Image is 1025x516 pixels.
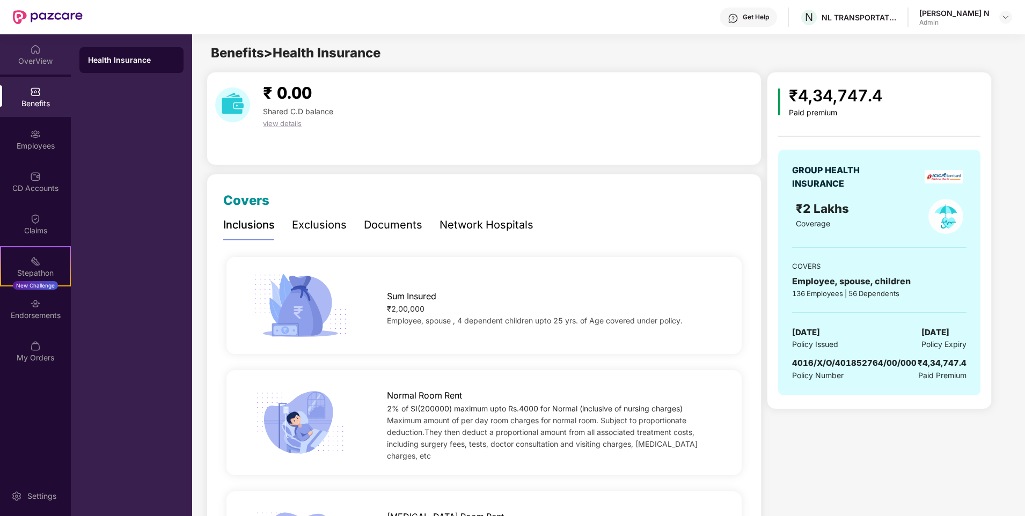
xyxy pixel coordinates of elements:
[387,290,436,303] span: Sum Insured
[918,357,967,370] div: ₹4,34,747.4
[792,288,967,299] div: 136 Employees | 56 Dependents
[215,87,250,122] img: download
[1001,13,1010,21] img: svg+xml;base64,PHN2ZyBpZD0iRHJvcGRvd24tMzJ4MzIiIHhtbG5zPSJodHRwOi8vd3d3LnczLm9yZy8yMDAwL3N2ZyIgd2...
[30,86,41,97] img: svg+xml;base64,PHN2ZyBpZD0iQmVuZWZpdHMiIHhtbG5zPSJodHRwOi8vd3d3LnczLm9yZy8yMDAwL3N2ZyIgd2lkdGg9Ij...
[743,13,769,21] div: Get Help
[928,199,963,234] img: policyIcon
[223,193,269,208] span: Covers
[263,119,302,128] span: view details
[250,270,351,341] img: icon
[919,18,990,27] div: Admin
[805,11,813,24] span: N
[921,326,949,339] span: [DATE]
[30,44,41,55] img: svg+xml;base64,PHN2ZyBpZD0iSG9tZSIgeG1sbnM9Imh0dHA6Ly93d3cudzMub3JnLzIwMDAvc3ZnIiB3aWR0aD0iMjAiIG...
[728,13,738,24] img: svg+xml;base64,PHN2ZyBpZD0iSGVscC0zMngzMiIgeG1sbnM9Imh0dHA6Ly93d3cudzMub3JnLzIwMDAvc3ZnIiB3aWR0aD...
[919,8,990,18] div: [PERSON_NAME] N
[792,338,838,350] span: Policy Issued
[921,338,967,350] span: Policy Expiry
[30,171,41,182] img: svg+xml;base64,PHN2ZyBpZD0iQ0RfQWNjb3VudHMiIGRhdGEtbmFtZT0iQ0QgQWNjb3VudHMiIHhtbG5zPSJodHRwOi8vd3...
[792,164,886,190] div: GROUP HEALTH INSURANCE
[13,281,58,290] div: New Challenge
[387,416,698,460] span: Maximum amount of per day room charges for normal room. Subject to proportionate deduction.They t...
[364,217,422,233] div: Documents
[918,370,967,381] span: Paid Premium
[796,201,852,216] span: ₹2 Lakhs
[223,217,275,233] div: Inclusions
[263,83,312,102] span: ₹ 0.00
[387,403,719,415] div: 2% of SI(200000) maximum upto Rs.4000 for Normal (inclusive of nursing charges)
[792,371,844,380] span: Policy Number
[292,217,347,233] div: Exclusions
[30,129,41,139] img: svg+xml;base64,PHN2ZyBpZD0iRW1wbG95ZWVzIiB4bWxucz0iaHR0cDovL3d3dy53My5vcmcvMjAwMC9zdmciIHdpZHRoPS...
[792,261,967,271] div: COVERS
[792,326,820,339] span: [DATE]
[792,358,917,368] span: 4016/X/O/401852764/00/000
[792,275,967,288] div: Employee, spouse, children
[387,389,462,402] span: Normal Room Rent
[789,108,882,117] div: Paid premium
[789,83,882,108] div: ₹4,34,747.4
[88,55,175,65] div: Health Insurance
[30,256,41,267] img: svg+xml;base64,PHN2ZyB4bWxucz0iaHR0cDovL3d3dy53My5vcmcvMjAwMC9zdmciIHdpZHRoPSIyMSIgaGVpZ2h0PSIyMC...
[30,298,41,309] img: svg+xml;base64,PHN2ZyBpZD0iRW5kb3JzZW1lbnRzIiB4bWxucz0iaHR0cDovL3d3dy53My5vcmcvMjAwMC9zdmciIHdpZH...
[30,213,41,224] img: svg+xml;base64,PHN2ZyBpZD0iQ2xhaW0iIHhtbG5zPSJodHRwOi8vd3d3LnczLm9yZy8yMDAwL3N2ZyIgd2lkdGg9IjIwIi...
[263,107,333,116] span: Shared C.D balance
[778,89,781,115] img: icon
[387,316,683,325] span: Employee, spouse , 4 dependent children upto 25 yrs. of Age covered under policy.
[24,491,60,502] div: Settings
[30,341,41,351] img: svg+xml;base64,PHN2ZyBpZD0iTXlfT3JkZXJzIiBkYXRhLW5hbWU9Ik15IE9yZGVycyIgeG1sbnM9Imh0dHA6Ly93d3cudz...
[250,387,351,458] img: icon
[13,10,83,24] img: New Pazcare Logo
[440,217,533,233] div: Network Hospitals
[387,303,719,315] div: ₹2,00,000
[925,170,963,183] img: insurerLogo
[1,268,70,278] div: Stepathon
[822,12,897,23] div: NL TRANSPORTATION PRIVATE LIMITED
[11,491,22,502] img: svg+xml;base64,PHN2ZyBpZD0iU2V0dGluZy0yMHgyMCIgeG1sbnM9Imh0dHA6Ly93d3cudzMub3JnLzIwMDAvc3ZnIiB3aW...
[211,45,380,61] span: Benefits > Health Insurance
[796,219,830,228] span: Coverage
